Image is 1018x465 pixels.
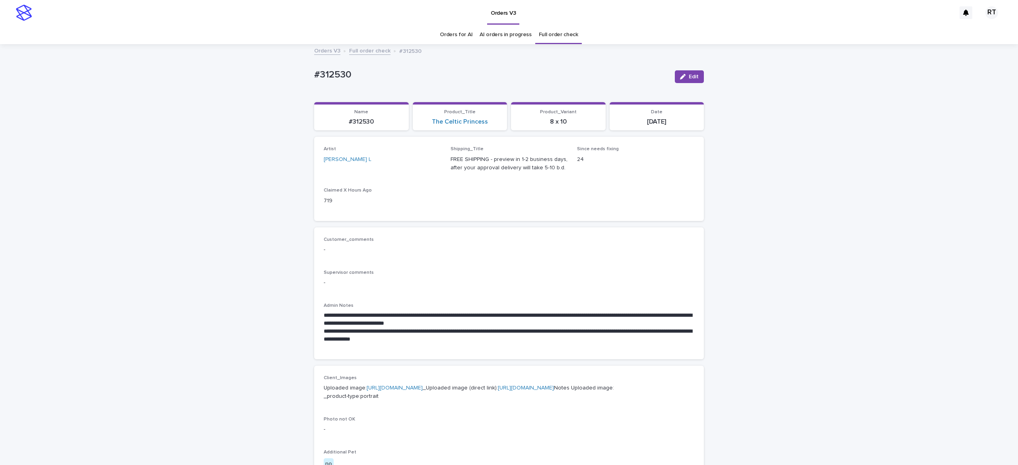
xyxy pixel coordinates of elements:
[324,237,374,242] span: Customer_comments
[577,147,619,151] span: Since needs fixing
[16,5,32,21] img: stacker-logo-s-only.png
[539,25,578,44] a: Full order check
[577,155,694,164] p: 24
[324,376,357,380] span: Client_Images
[689,74,699,79] span: Edit
[498,385,554,391] a: [URL][DOMAIN_NAME]
[651,110,662,114] span: Date
[324,425,694,434] p: -
[324,279,694,287] p: -
[324,147,336,151] span: Artist
[440,25,472,44] a: Orders for AI
[985,6,998,19] div: RT
[324,188,372,193] span: Claimed X Hours Ago
[324,303,354,308] span: Admin Notes
[432,118,488,126] a: The Celtic Princess
[324,270,374,275] span: Supervisor comments
[480,25,532,44] a: AI orders in progress
[324,450,356,455] span: Additional Pet
[349,46,390,55] a: Full order check
[314,69,668,81] p: #312530
[399,46,422,55] p: #312530
[324,197,441,205] p: 719
[324,417,355,422] span: Photo not OK
[367,385,423,391] a: [URL][DOMAIN_NAME]
[451,155,568,172] p: FREE SHIPPING - preview in 1-2 business days, after your approval delivery will take 5-10 b.d.
[324,384,694,401] p: Uploaded image: _Uploaded image (direct link): Notes Uploaded image: _product-type:portrait
[324,155,371,164] a: [PERSON_NAME] L
[314,46,340,55] a: Orders V3
[354,110,368,114] span: Name
[675,70,704,83] button: Edit
[319,118,404,126] p: #312530
[516,118,601,126] p: 8 x 10
[444,110,476,114] span: Product_Title
[614,118,699,126] p: [DATE]
[540,110,577,114] span: Product_Variant
[451,147,484,151] span: Shipping_Title
[324,246,694,254] p: -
